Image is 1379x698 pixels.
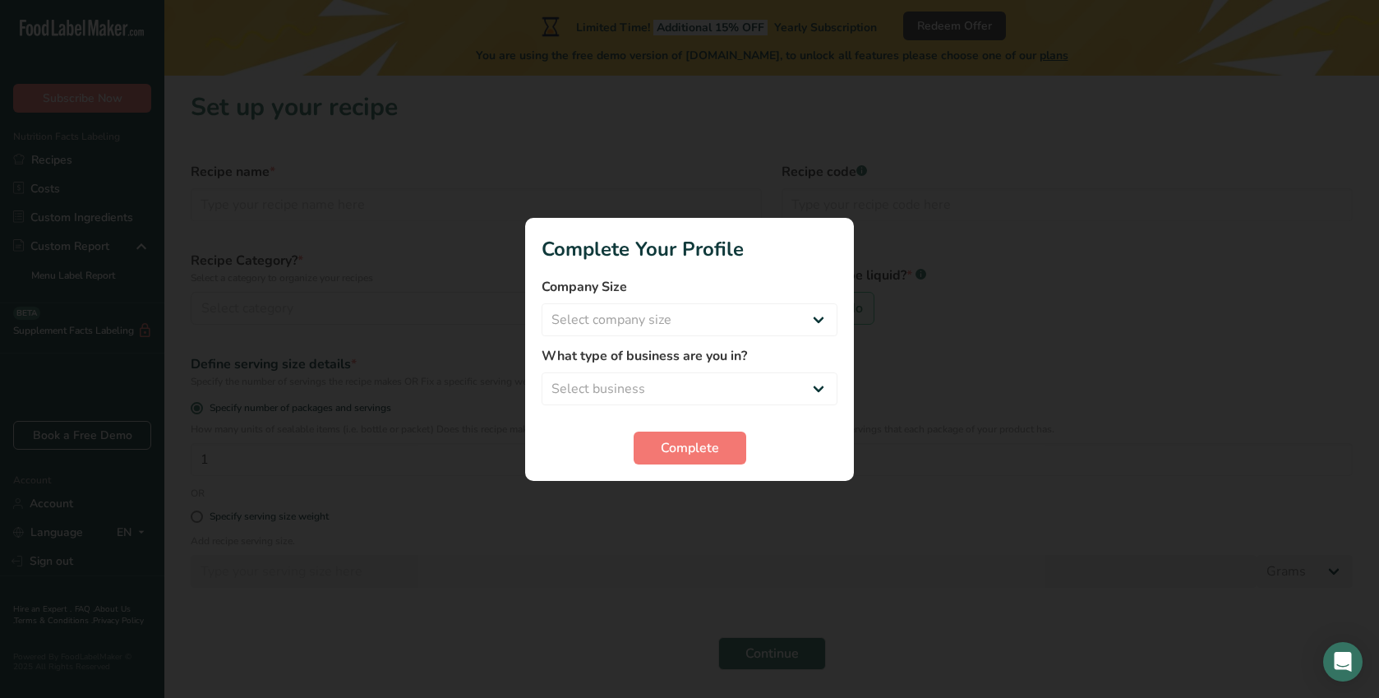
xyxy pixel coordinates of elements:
label: Company Size [542,277,837,297]
h1: Complete Your Profile [542,234,837,264]
span: Complete [661,438,719,458]
button: Complete [634,432,746,465]
label: What type of business are you in? [542,346,837,366]
div: Open Intercom Messenger [1323,642,1363,682]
